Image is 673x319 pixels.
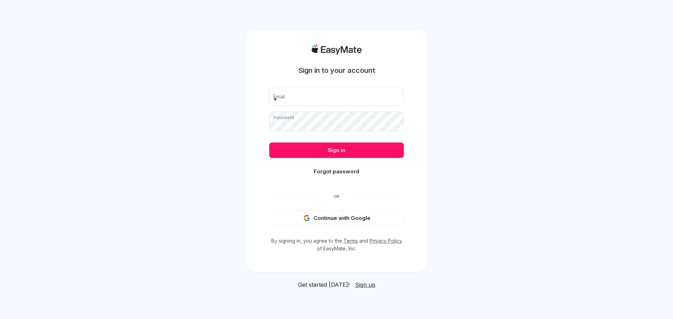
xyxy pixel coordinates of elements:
a: Terms [344,238,358,244]
p: By signing in, you agree to the and of EasyMate, Inc. [269,237,404,252]
span: Or [320,194,353,199]
a: Privacy Policy [369,238,402,244]
span: Get started [DATE]! [298,280,349,289]
button: Forgot password [269,164,404,179]
button: Sign in [269,143,404,158]
a: Sign up [355,280,375,289]
button: Continue with Google [269,210,404,226]
span: Sign up [355,281,375,288]
h1: Sign in to your account [298,65,375,75]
